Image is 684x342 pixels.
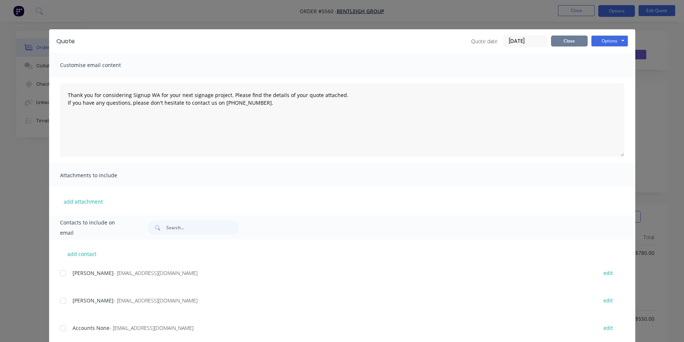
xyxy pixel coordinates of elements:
button: edit [599,268,617,278]
span: Customise email content [60,60,141,70]
span: [PERSON_NAME] [73,269,114,276]
span: - [EMAIL_ADDRESS][DOMAIN_NAME] [114,297,197,304]
span: Accounts None [73,324,110,331]
button: edit [599,323,617,333]
button: add attachment [60,196,107,207]
input: Search... [166,220,239,235]
textarea: Thank you for considering Signup WA for your next signage project. Please find the details of you... [60,83,624,157]
span: Contacts to include on email [60,218,129,238]
div: Quote [56,37,75,46]
span: - [EMAIL_ADDRESS][DOMAIN_NAME] [110,324,193,331]
button: Close [551,36,588,47]
span: Attachments to include [60,170,141,181]
span: Quote date [471,37,498,45]
button: Options [591,36,628,47]
button: add contact [60,248,104,259]
span: - [EMAIL_ADDRESS][DOMAIN_NAME] [114,269,197,276]
span: [PERSON_NAME] [73,297,114,304]
button: edit [599,295,617,305]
